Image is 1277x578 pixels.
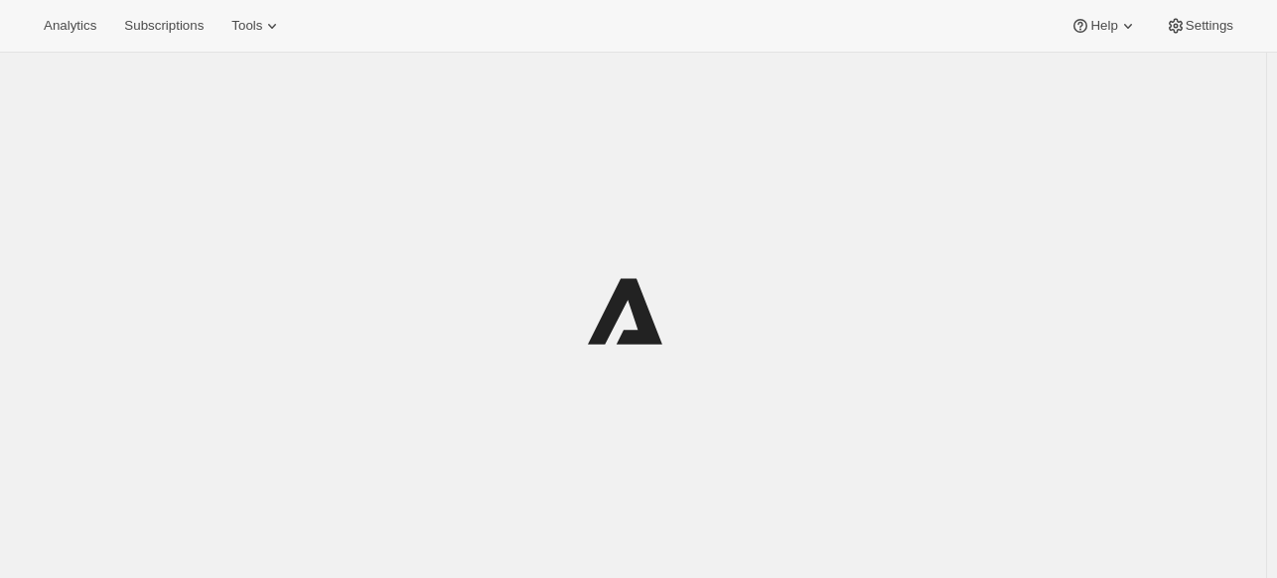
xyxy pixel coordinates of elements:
span: Settings [1186,18,1233,34]
button: Subscriptions [112,12,215,40]
span: Help [1090,18,1117,34]
button: Analytics [32,12,108,40]
button: Help [1059,12,1149,40]
span: Analytics [44,18,96,34]
span: Subscriptions [124,18,204,34]
span: Tools [231,18,262,34]
button: Settings [1154,12,1245,40]
button: Tools [219,12,294,40]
